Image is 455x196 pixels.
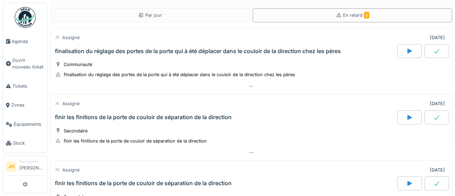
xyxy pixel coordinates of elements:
a: Stock [3,134,47,153]
div: finir les finitions de la porte de couloir de séparation de la direction [55,114,232,121]
a: Ouvrir nouveau ticket [3,51,47,77]
span: Zones [11,102,44,108]
a: JM Technicien[PERSON_NAME] [6,159,44,176]
div: finir les finitions de la porte de couloir de séparation de la direction [64,138,207,144]
span: Tickets [12,83,44,89]
span: Stock [13,140,44,146]
span: Équipements [14,121,44,128]
div: Technicien [19,159,44,164]
a: Zones [3,96,47,115]
div: [DATE] [430,34,445,41]
div: Assigné [62,167,79,173]
a: Tickets [3,77,47,96]
div: finalisation du réglage des portes de la porte qui à été déplacer dans le couloir de la direction... [64,71,295,78]
span: 8 [364,12,369,19]
div: [DATE] [430,167,445,173]
span: Agenda [12,38,44,45]
div: Assigné [62,100,79,107]
div: Par jour [138,12,162,19]
li: JM [6,161,16,172]
a: Équipements [3,115,47,134]
li: [PERSON_NAME] [19,159,44,174]
a: Agenda [3,32,47,51]
div: Communauté [64,61,92,68]
span: En retard [343,13,369,18]
img: Badge_color-CXgf-gQk.svg [15,7,36,28]
div: finir les finitions de la porte de couloir de séparation de la direction [55,180,232,187]
div: [DATE] [430,100,445,107]
div: Secondaire [64,128,87,134]
div: finalisation du réglage des portes de la porte qui à été déplacer dans le couloir de la direction... [55,48,341,55]
span: Ouvrir nouveau ticket [12,57,44,70]
div: Assigné [62,34,79,41]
